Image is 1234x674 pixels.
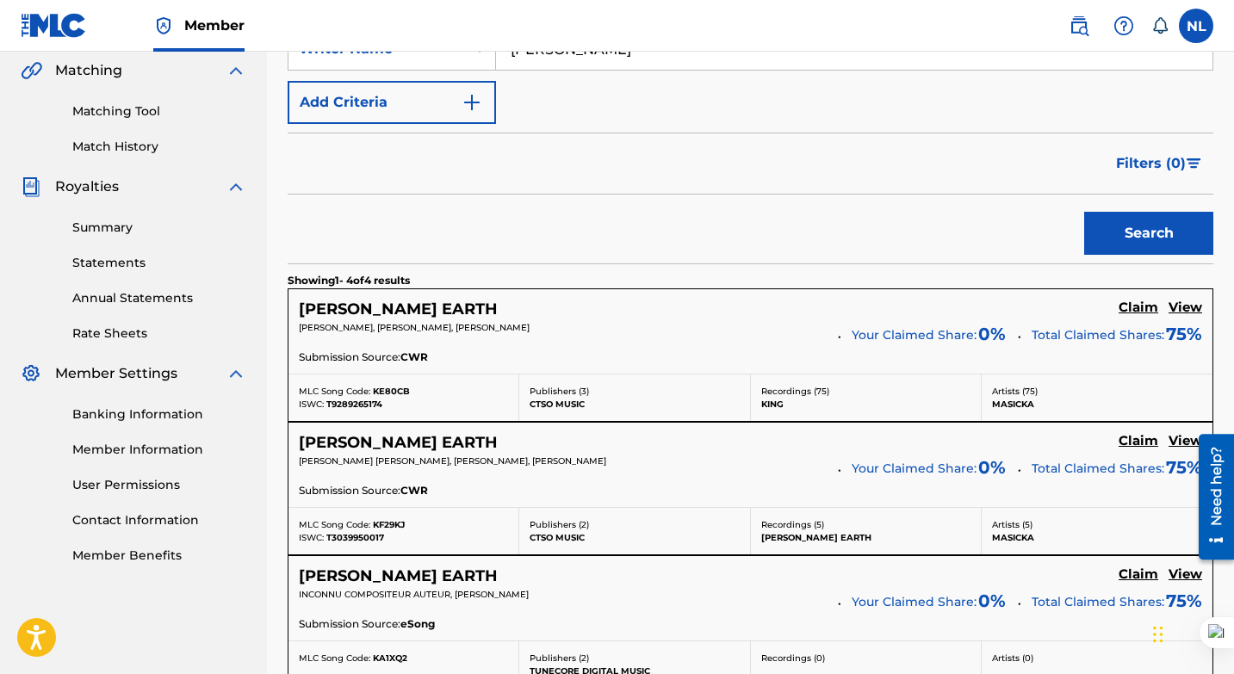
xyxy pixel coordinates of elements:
[299,519,370,530] span: MLC Song Code:
[530,518,739,531] p: Publishers ( 2 )
[72,219,246,237] a: Summary
[299,300,498,319] h5: KING INNA EARTH
[373,652,407,664] span: KA1XQ2
[1106,142,1213,185] button: Filters (0)
[1166,588,1202,614] span: 75 %
[992,385,1202,398] p: Artists ( 75 )
[72,476,246,494] a: User Permissions
[326,399,382,410] span: T9289265174
[288,273,410,288] p: Showing 1 - 4 of 4 results
[299,652,370,664] span: MLC Song Code:
[992,398,1202,411] p: MASICKA
[978,588,1006,614] span: 0 %
[1107,9,1141,43] div: Help
[1169,566,1202,583] h5: View
[530,385,739,398] p: Publishers ( 3 )
[1119,433,1158,449] h5: Claim
[1116,153,1186,174] span: Filters ( 0 )
[21,60,42,81] img: Matching
[1148,591,1234,674] iframe: Chat Widget
[992,531,1202,544] p: MASICKA
[72,138,246,156] a: Match History
[1119,566,1158,583] h5: Claim
[288,81,496,124] button: Add Criteria
[55,60,122,81] span: Matching
[72,511,246,529] a: Contact Information
[21,13,87,38] img: MLC Logo
[1187,158,1201,169] img: filter
[72,254,246,272] a: Statements
[299,433,498,453] h5: KING INNA EARTH
[462,92,482,113] img: 9d2ae6d4665cec9f34b9.svg
[852,326,977,344] span: Your Claimed Share:
[299,455,606,467] span: [PERSON_NAME] [PERSON_NAME], [PERSON_NAME], [PERSON_NAME]
[992,518,1202,531] p: Artists ( 5 )
[1169,300,1202,318] a: View
[1119,300,1158,316] h5: Claim
[761,385,970,398] p: Recordings ( 75 )
[852,593,977,611] span: Your Claimed Share:
[299,386,370,397] span: MLC Song Code:
[761,398,970,411] p: KING
[400,616,435,632] span: eSong
[1113,15,1134,36] img: help
[1166,454,1202,480] span: 75 %
[226,176,246,197] img: expand
[1032,461,1164,476] span: Total Claimed Shares:
[72,405,246,424] a: Banking Information
[1169,566,1202,585] a: View
[761,518,970,531] p: Recordings ( 5 )
[1169,433,1202,449] h5: View
[1153,609,1163,660] div: Drag
[1069,15,1089,36] img: search
[55,363,177,384] span: Member Settings
[400,483,428,498] span: CWR
[72,289,246,307] a: Annual Statements
[1032,327,1164,343] span: Total Claimed Shares:
[21,363,41,384] img: Member Settings
[72,325,246,343] a: Rate Sheets
[1186,428,1234,566] iframe: Resource Center
[373,519,405,530] span: KF29KJ
[72,547,246,565] a: Member Benefits
[226,363,246,384] img: expand
[1151,17,1169,34] div: Notifications
[1032,594,1164,609] span: Total Claimed Shares:
[72,441,246,459] a: Member Information
[761,652,970,665] p: Recordings ( 0 )
[761,531,970,544] p: [PERSON_NAME] EARTH
[978,454,1006,480] span: 0 %
[299,566,498,586] h5: KING INNA EARTH
[299,399,324,410] span: ISWC:
[299,322,530,333] span: [PERSON_NAME], [PERSON_NAME], [PERSON_NAME]
[299,532,324,543] span: ISWC:
[299,349,400,365] span: Submission Source:
[530,531,739,544] p: CTSO MUSIC
[373,386,410,397] span: KE80CB
[326,532,384,543] span: T3039950017
[1179,9,1213,43] div: User Menu
[226,60,246,81] img: expand
[400,349,428,365] span: CWR
[1166,321,1202,347] span: 75 %
[852,460,977,478] span: Your Claimed Share:
[55,176,119,197] span: Royalties
[530,652,739,665] p: Publishers ( 2 )
[21,176,41,197] img: Royalties
[530,398,739,411] p: CTSO MUSIC
[184,15,245,35] span: Member
[299,589,529,600] span: INCONNU COMPOSITEUR AUTEUR, [PERSON_NAME]
[978,321,1006,347] span: 0 %
[153,15,174,36] img: Top Rightsholder
[1084,212,1213,255] button: Search
[1169,433,1202,452] a: View
[299,483,400,498] span: Submission Source:
[299,616,400,632] span: Submission Source:
[1062,9,1096,43] a: Public Search
[72,102,246,121] a: Matching Tool
[1169,300,1202,316] h5: View
[992,652,1202,665] p: Artists ( 0 )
